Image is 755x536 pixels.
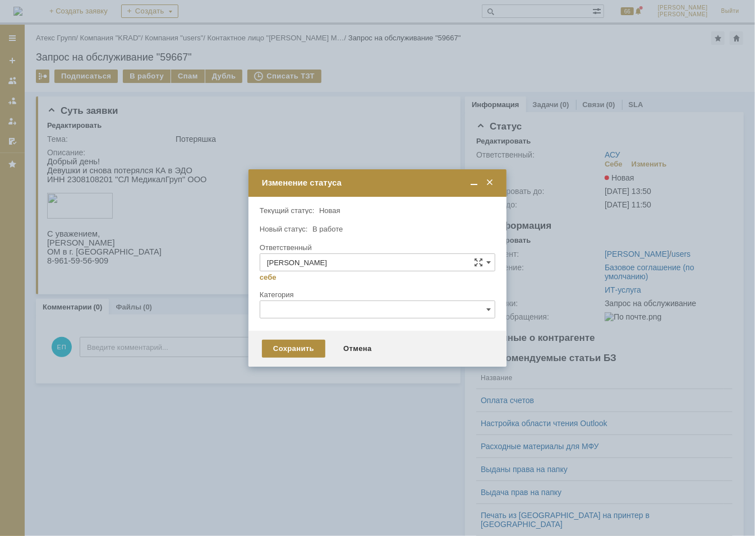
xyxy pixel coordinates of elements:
a: себе [260,273,277,282]
span: Новая [319,206,340,215]
div: Изменение статуса [262,178,495,188]
span: В работе [312,225,343,233]
label: Новый статус: [260,225,308,233]
div: Ответственный [260,244,493,251]
div: Категория [260,291,493,298]
label: Текущий статус: [260,206,314,215]
span: Свернуть (Ctrl + M) [468,178,480,188]
span: Сложная форма [474,258,483,267]
span: Закрыть [484,178,495,188]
